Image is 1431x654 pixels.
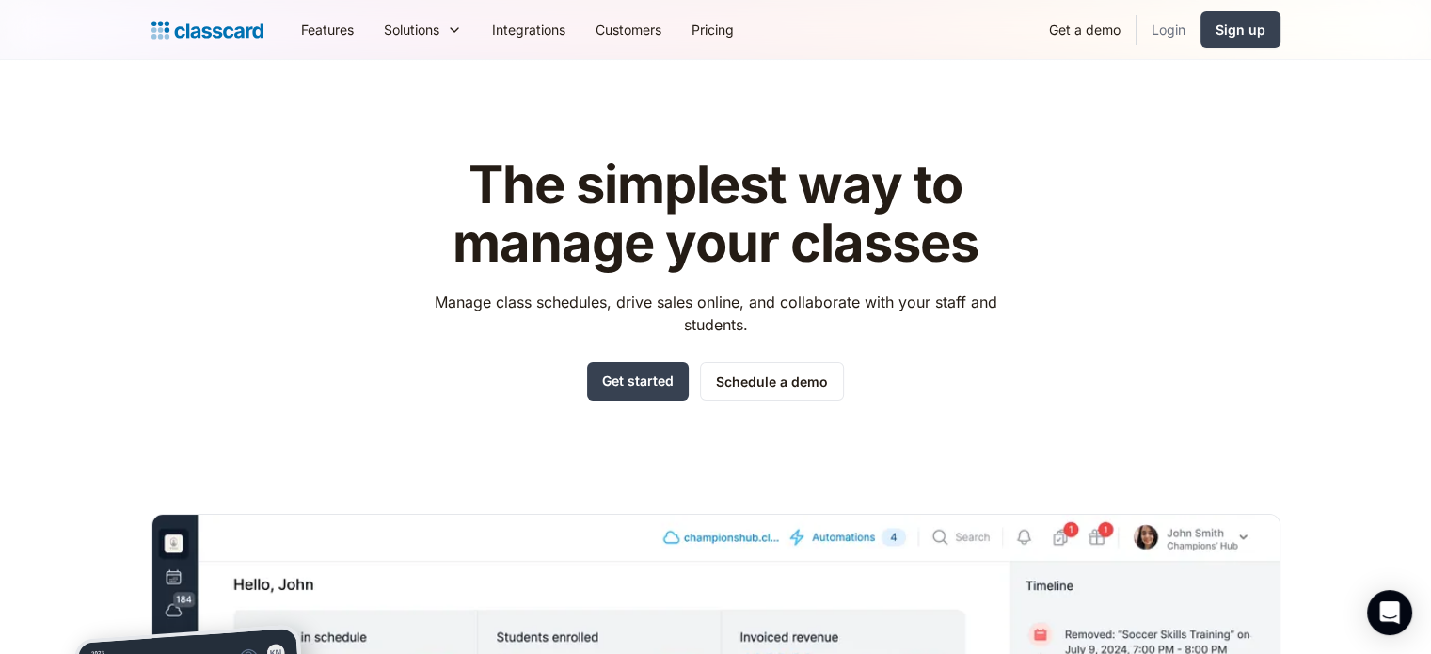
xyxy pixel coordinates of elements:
[417,291,1014,336] p: Manage class schedules, drive sales online, and collaborate with your staff and students.
[286,8,369,51] a: Features
[151,17,263,43] a: home
[384,20,439,40] div: Solutions
[1137,8,1200,51] a: Login
[587,362,689,401] a: Get started
[1367,590,1412,635] div: Open Intercom Messenger
[477,8,580,51] a: Integrations
[417,156,1014,272] h1: The simplest way to manage your classes
[1034,8,1136,51] a: Get a demo
[1216,20,1265,40] div: Sign up
[700,362,844,401] a: Schedule a demo
[1200,11,1280,48] a: Sign up
[676,8,749,51] a: Pricing
[580,8,676,51] a: Customers
[369,8,477,51] div: Solutions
